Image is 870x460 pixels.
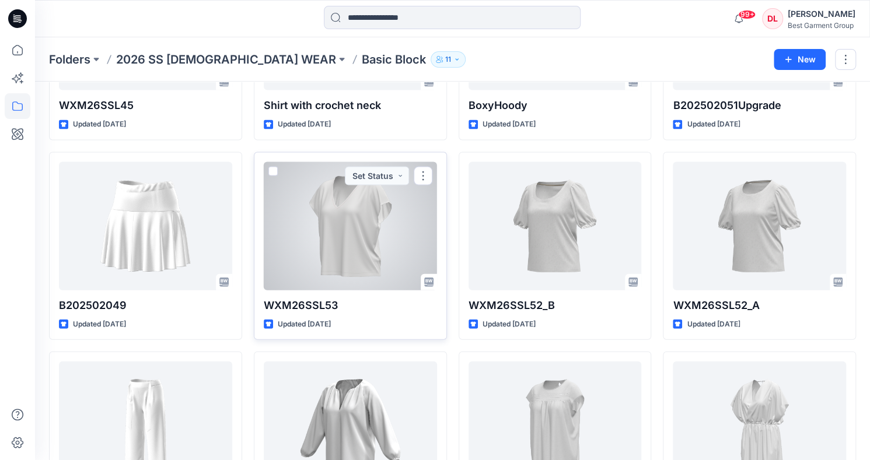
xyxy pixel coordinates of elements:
p: Basic Block [362,51,426,68]
div: DL [762,8,783,29]
p: WXM26SSL53 [264,297,437,314]
p: WXM26SSL45 [59,97,232,114]
a: WXM26SSL53 [264,162,437,290]
p: Updated [DATE] [278,318,331,331]
a: WXM26SSL52_B [469,162,642,290]
p: B202502051Upgrade [673,97,846,114]
button: 11 [431,51,466,68]
p: Updated [DATE] [483,318,536,331]
p: Updated [DATE] [73,118,126,131]
p: Shirt with crochet neck [264,97,437,114]
p: WXM26SSL52_A [673,297,846,314]
span: 99+ [738,10,756,19]
p: Updated [DATE] [483,118,536,131]
p: B202502049 [59,297,232,314]
a: 2026 SS [DEMOGRAPHIC_DATA] WEAR [116,51,336,68]
p: WXM26SSL52_B [469,297,642,314]
p: Updated [DATE] [278,118,331,131]
p: Updated [DATE] [687,318,740,331]
div: [PERSON_NAME] [788,7,855,21]
p: Updated [DATE] [687,118,740,131]
a: B202502049 [59,162,232,290]
p: BoxyHoody [469,97,642,114]
p: Updated [DATE] [73,318,126,331]
p: 11 [445,53,451,66]
div: Best Garment Group [788,21,855,30]
a: Folders [49,51,90,68]
a: WXM26SSL52_A [673,162,846,290]
button: New [774,49,826,70]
